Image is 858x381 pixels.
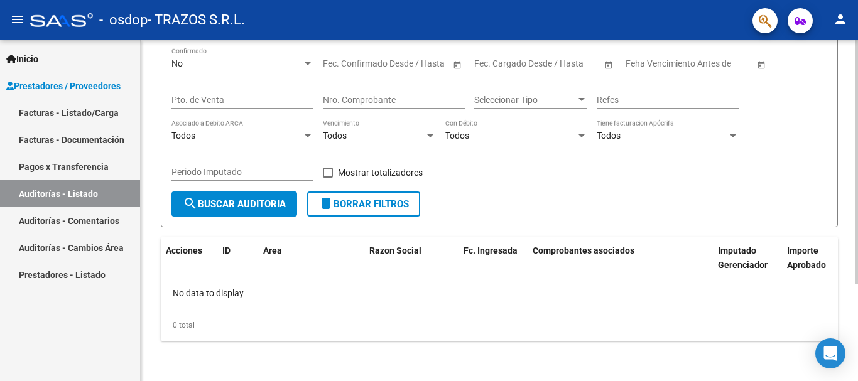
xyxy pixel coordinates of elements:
span: Imputado Gerenciador [718,245,768,270]
span: Acciones [166,245,202,255]
datatable-header-cell: Area [258,237,346,292]
span: Seleccionar Tipo [474,95,576,105]
input: Fecha fin [531,58,592,69]
mat-icon: delete [318,196,334,211]
span: Todos [445,131,469,141]
span: Importe Aprobado [787,245,826,270]
datatable-header-cell: Comprobantes asociados [528,237,713,292]
span: - osdop [99,6,148,34]
input: Fecha fin [379,58,441,69]
span: Area [263,245,282,255]
button: Open calendar [450,58,464,71]
span: Razon Social [369,245,421,255]
button: Open calendar [754,58,768,71]
datatable-header-cell: Importe Aprobado [782,237,851,292]
datatable-header-cell: Imputado Gerenciador [713,237,782,292]
span: - TRAZOS S.R.L. [148,6,245,34]
input: Fecha inicio [323,58,369,69]
datatable-header-cell: Fc. Ingresada [459,237,528,292]
span: Mostrar totalizadores [338,165,423,180]
span: No [171,58,183,68]
span: Fc. Ingresada [464,245,518,255]
button: Borrar Filtros [307,191,420,217]
span: Borrar Filtros [318,198,409,210]
span: Todos [323,131,347,141]
button: Buscar Auditoria [171,191,297,217]
div: No data to display [161,277,838,309]
datatable-header-cell: ID [217,237,258,292]
mat-icon: menu [10,12,25,27]
mat-icon: person [833,12,848,27]
datatable-header-cell: Acciones [161,237,217,292]
span: Comprobantes asociados [533,245,634,255]
span: ID [222,245,231,255]
datatable-header-cell: Razon Social [364,237,459,292]
span: Todos [171,131,195,141]
span: Buscar Auditoria [183,198,286,210]
span: Todos [597,131,621,141]
span: Inicio [6,52,38,66]
mat-icon: search [183,196,198,211]
div: 0 total [161,309,838,341]
div: Open Intercom Messenger [815,338,845,368]
span: Prestadores / Proveedores [6,79,121,93]
button: Open calendar [602,58,615,71]
input: Fecha inicio [474,58,520,69]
